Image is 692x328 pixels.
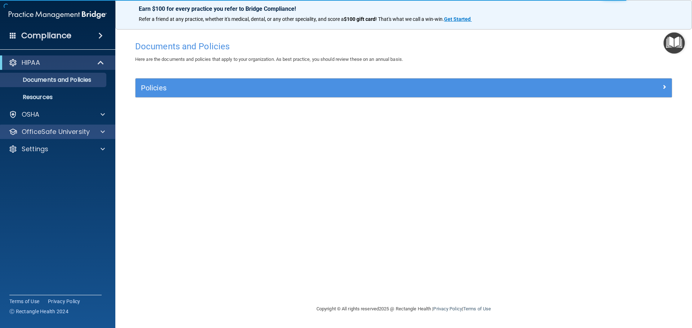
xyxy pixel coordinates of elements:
[9,58,105,67] a: HIPAA
[139,16,344,22] span: Refer a friend at any practice, whether it's medical, dental, or any other speciality, and score a
[9,127,105,136] a: OfficeSafe University
[433,306,462,311] a: Privacy Policy
[664,32,685,54] button: Open Resource Center
[5,94,103,101] p: Resources
[344,16,376,22] strong: $100 gift card
[9,308,68,315] span: Ⓒ Rectangle Health 2024
[135,42,672,51] h4: Documents and Policies
[141,84,532,92] h5: Policies
[22,127,90,136] p: OfficeSafe University
[22,58,40,67] p: HIPAA
[48,298,80,305] a: Privacy Policy
[5,76,103,84] p: Documents and Policies
[9,145,105,153] a: Settings
[463,306,491,311] a: Terms of Use
[376,16,444,22] span: ! That's what we call a win-win.
[21,31,71,41] h4: Compliance
[9,8,107,22] img: PMB logo
[444,16,472,22] a: Get Started
[22,110,40,119] p: OSHA
[139,5,669,12] p: Earn $100 for every practice you refer to Bridge Compliance!
[9,110,105,119] a: OSHA
[141,82,666,94] a: Policies
[9,298,39,305] a: Terms of Use
[135,57,403,62] span: Here are the documents and policies that apply to your organization. As best practice, you should...
[22,145,48,153] p: Settings
[272,297,535,320] div: Copyright © All rights reserved 2025 @ Rectangle Health | |
[444,16,471,22] strong: Get Started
